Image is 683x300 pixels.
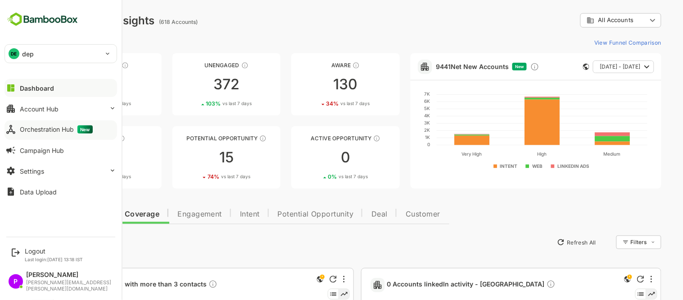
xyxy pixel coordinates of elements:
[312,276,313,283] div: More
[569,61,609,73] span: [DATE] - [DATE]
[5,162,117,180] button: Settings
[598,234,630,250] div: Filters
[393,113,398,118] text: 4K
[77,125,93,134] span: New
[141,77,249,92] div: 372
[298,276,305,283] div: Refresh
[25,247,83,255] div: Logout
[210,62,217,69] div: These accounts have not shown enough engagement and need nurturing
[20,125,93,134] div: Orchestration Hub
[283,274,294,286] div: This is a global insight. Segment selection is not applicable for this view
[20,167,44,175] div: Settings
[567,17,602,23] span: All Accounts
[572,151,589,157] text: Medium
[552,64,558,70] div: This card does not support filter and segments
[228,135,235,142] div: These accounts are MQAs and can be passed on to Inside Sales
[22,62,130,69] div: Unreached
[31,211,128,218] span: Data Quality and Coverage
[321,62,328,69] div: These accounts have just entered the buying cycle and need further nurturing
[141,150,249,165] div: 15
[606,276,613,283] div: Refresh
[309,100,339,107] span: vs last 7 days
[356,280,524,290] span: 0 Accounts linkedIn activity - [GEOGRAPHIC_DATA]
[295,100,339,107] div: 34 %
[393,98,398,104] text: 6K
[342,135,349,142] div: These accounts have open opportunities which might be at any of the Sales Stages
[57,173,100,180] div: 91 %
[141,62,249,69] div: Unengaged
[22,77,130,92] div: 92
[48,280,190,290] a: 452 Accounts with more than 3 contactsDescription not present
[57,100,100,107] div: 18 %
[396,142,398,147] text: 0
[175,100,221,107] div: 103 %
[127,18,169,25] ag: (618 Accounts)
[5,11,81,28] img: BambooboxFullLogoMark.5f36c76dfaba33ec1ec1367b70bb1252.svg
[5,100,117,118] button: Account Hub
[394,134,398,140] text: 1K
[177,280,186,290] div: Description not present
[260,77,368,92] div: 130
[308,173,337,180] span: vs last 7 days
[297,173,337,180] div: 0 %
[484,64,493,69] span: New
[22,49,34,59] p: dep
[5,79,117,97] button: Dashboard
[591,274,602,286] div: This is a global insight. Segment selection is not applicable for this view
[48,280,186,290] span: 452 Accounts with more than 3 contacts
[619,276,621,283] div: More
[146,211,190,218] span: Engagement
[191,100,221,107] span: vs last 7 days
[246,211,322,218] span: Potential Opportunity
[26,271,113,279] div: [PERSON_NAME]
[499,62,508,71] div: Discover new ICP-fit accounts showing engagement — via intent surges, anonymous website visits, L...
[260,150,368,165] div: 0
[176,173,219,180] div: 74 %
[20,147,64,154] div: Campaign Hub
[356,280,528,290] a: 0 Accounts linkedIn activity - [GEOGRAPHIC_DATA]Description not present
[393,106,398,111] text: 5K
[549,12,630,29] div: All Accounts
[393,127,398,133] text: 2K
[22,234,87,250] button: New Insights
[20,105,59,113] div: Account Hub
[5,45,117,63] div: DEdep
[393,120,398,125] text: 3K
[260,126,368,189] a: Active OpportunityThese accounts have open opportunities which might be at any of the Sales Stage...
[599,239,615,245] div: Filters
[141,53,249,115] a: UnengagedThese accounts have not shown enough engagement and need nurturing372103%vs last 7 days
[559,35,630,50] button: View Funnel Comparison
[90,62,97,69] div: These accounts have not been engaged with for a defined time period
[404,63,477,70] a: 9441Net New Accounts
[5,120,117,138] button: Orchestration HubNew
[521,235,569,249] button: Refresh All
[515,280,524,290] div: Description not present
[506,151,515,157] text: High
[260,62,368,69] div: Aware
[430,151,451,157] text: Very High
[20,188,57,196] div: Data Upload
[22,135,130,142] div: Engaged
[22,53,130,115] a: UnreachedThese accounts have not been engaged with for a defined time period9218%vs last 7 days
[208,211,228,218] span: Intent
[561,60,623,73] button: [DATE] - [DATE]
[141,126,249,189] a: Potential OpportunityThese accounts are MQAs and can be passed on to Inside Sales1574%vs last 7 days
[555,16,615,24] div: All Accounts
[22,150,130,165] div: 9
[5,183,117,201] button: Data Upload
[70,173,100,180] span: vs last 7 days
[9,48,19,59] div: DE
[141,135,249,142] div: Potential Opportunity
[70,100,100,107] span: vs last 7 days
[22,126,130,189] a: EngagedThese accounts are warm, further nurturing would qualify them to MQAs991%vs last 7 days
[374,211,409,218] span: Customer
[25,257,83,262] p: Last login: [DATE] 13:18 IST
[26,280,113,292] div: [PERSON_NAME][EMAIL_ADDRESS][PERSON_NAME][DOMAIN_NAME]
[190,173,219,180] span: vs last 7 days
[260,53,368,115] a: AwareThese accounts have just entered the buying cycle and need further nurturing13034%vs last 7 ...
[393,91,398,97] text: 7K
[9,274,23,289] div: P
[340,211,356,218] span: Deal
[260,135,368,142] div: Active Opportunity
